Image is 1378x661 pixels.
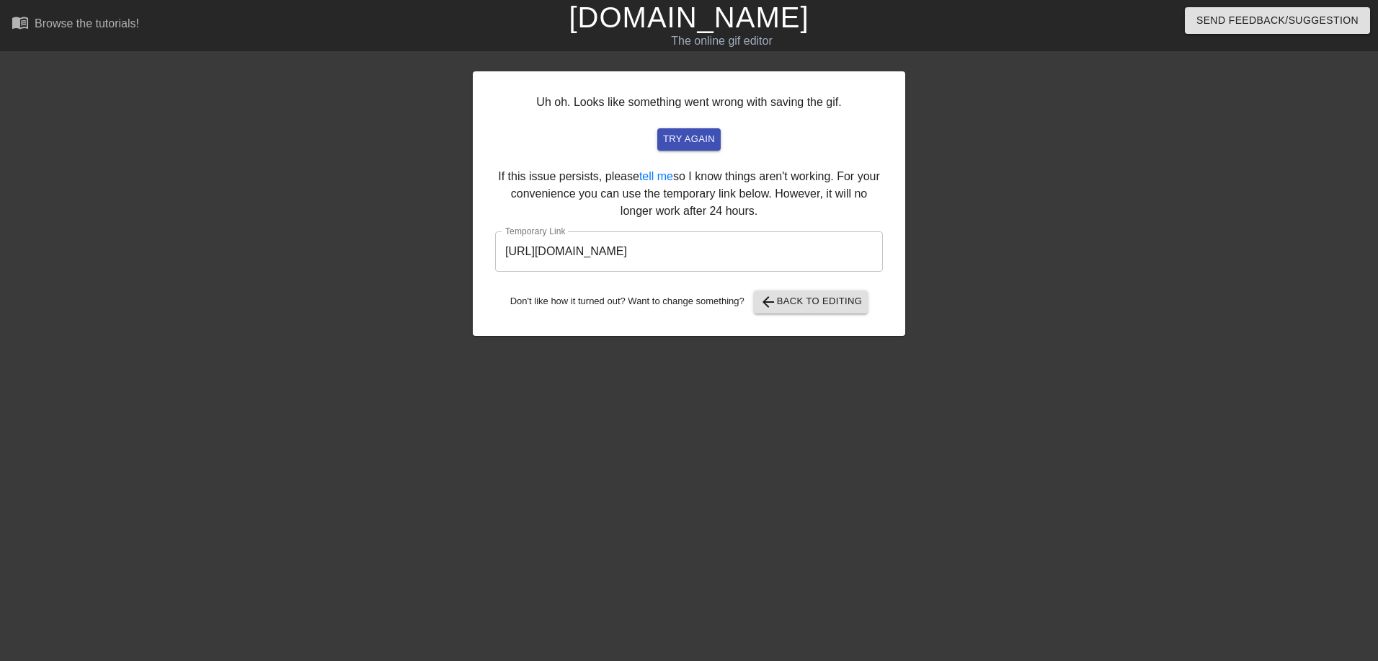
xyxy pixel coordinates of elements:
[760,293,777,311] span: arrow_back
[569,1,809,33] a: [DOMAIN_NAME]
[1185,7,1370,34] button: Send Feedback/Suggestion
[12,14,29,31] span: menu_book
[754,290,868,314] button: Back to Editing
[473,71,905,336] div: Uh oh. Looks like something went wrong with saving the gif. If this issue persists, please so I k...
[495,290,883,314] div: Don't like how it turned out? Want to change something?
[12,14,139,36] a: Browse the tutorials!
[35,17,139,30] div: Browse the tutorials!
[1196,12,1359,30] span: Send Feedback/Suggestion
[639,170,673,182] a: tell me
[466,32,977,50] div: The online gif editor
[760,293,863,311] span: Back to Editing
[495,231,883,272] input: bare
[657,128,721,151] button: try again
[663,131,715,148] span: try again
